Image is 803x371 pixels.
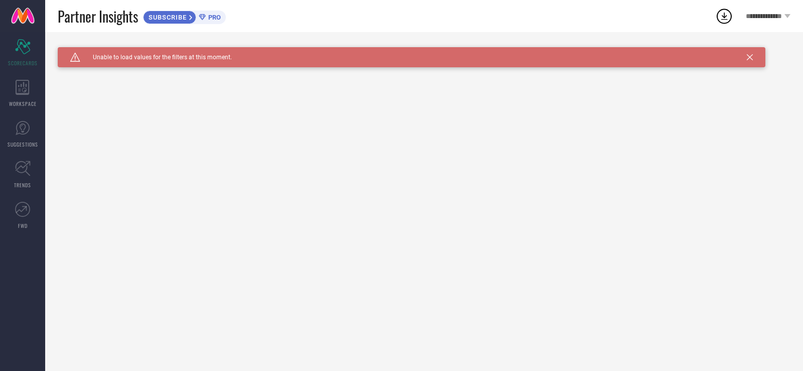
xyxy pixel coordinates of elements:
[18,222,28,229] span: FWD
[80,54,232,61] span: Unable to load values for the filters at this moment.
[14,181,31,189] span: TRENDS
[715,7,733,25] div: Open download list
[144,14,189,21] span: SUBSCRIBE
[58,47,790,55] div: Unable to load filters at this moment. Please try later.
[143,8,226,24] a: SUBSCRIBEPRO
[8,59,38,67] span: SCORECARDS
[8,141,38,148] span: SUGGESTIONS
[9,100,37,107] span: WORKSPACE
[206,14,221,21] span: PRO
[58,6,138,27] span: Partner Insights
